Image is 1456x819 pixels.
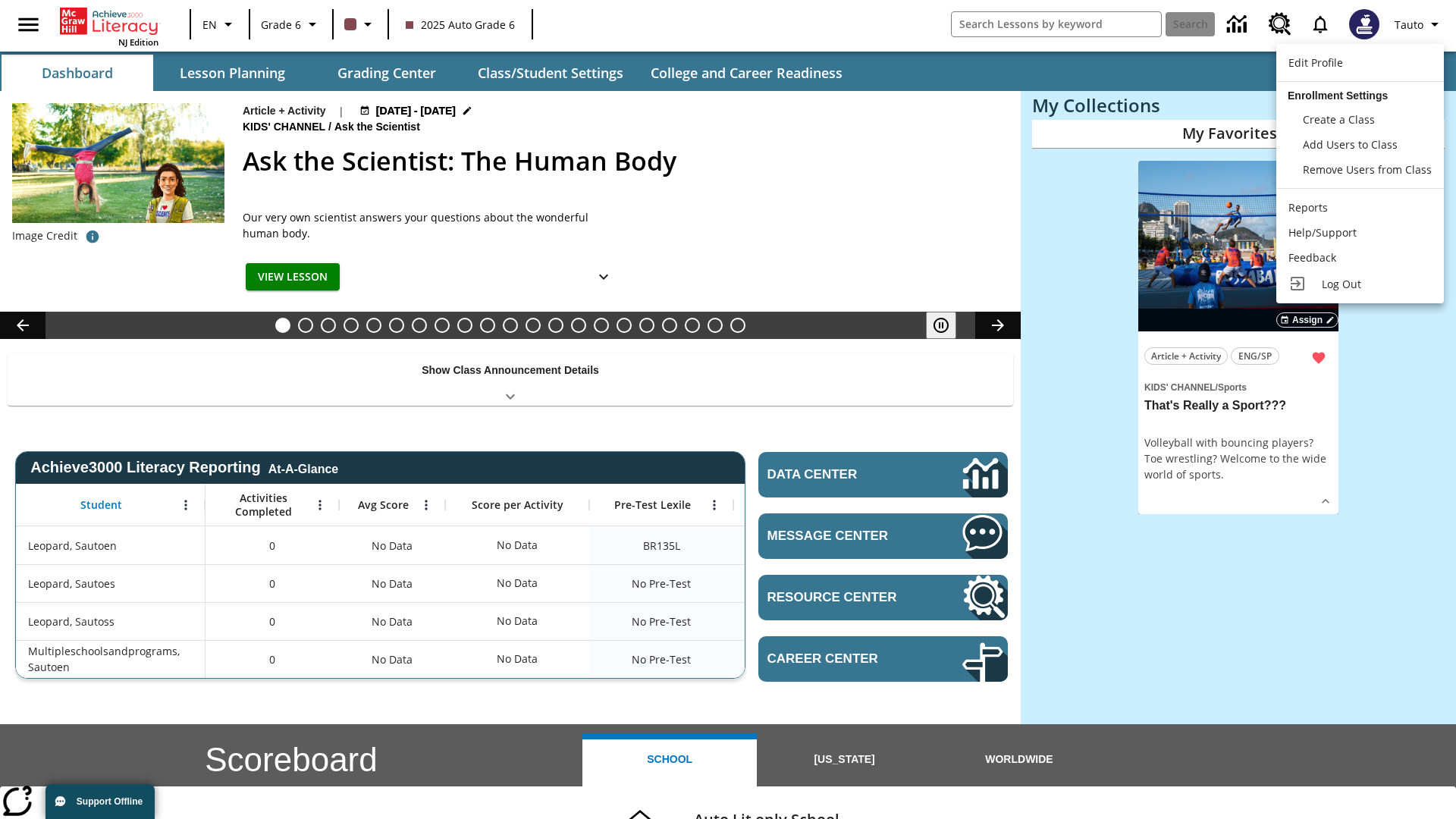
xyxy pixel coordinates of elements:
[1303,112,1375,127] span: Create a Class
[1322,277,1361,291] span: Log Out
[1288,55,1343,70] span: Edit Profile
[1303,162,1432,177] span: Remove Users from Class
[1288,200,1328,215] span: Reports
[1303,137,1398,152] span: Add Users to Class
[1288,250,1336,265] span: Feedback
[1288,225,1357,240] span: Help/Support
[1288,89,1388,102] span: Enrollment Settings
